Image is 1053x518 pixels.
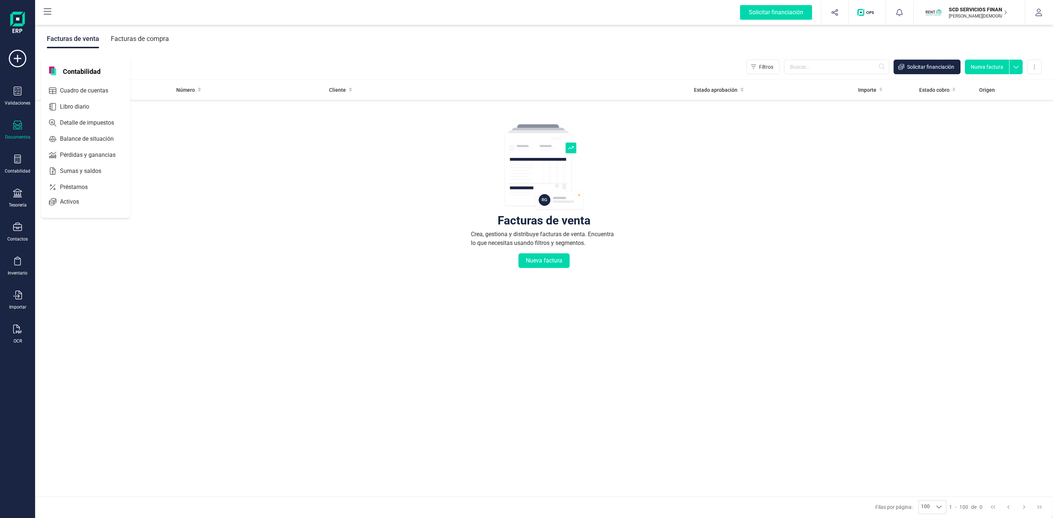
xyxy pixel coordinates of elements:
span: Activos [57,197,92,206]
div: Contabilidad [5,168,30,174]
div: Importar [9,304,26,310]
span: 1 [949,503,952,511]
div: Inventario [8,270,27,276]
span: Origen [979,86,995,94]
span: Estado aprobación [694,86,737,94]
span: Contabilidad [58,67,105,75]
button: First Page [986,500,1000,514]
span: de [971,503,977,511]
button: Solicitar financiación [731,1,821,24]
p: SCD SERVICIOS FINANCIEROS SL [949,6,1007,13]
span: Préstamos [57,183,101,192]
div: - [949,503,982,511]
div: Facturas de compra [111,29,169,48]
img: img-empty-table.svg [504,123,584,211]
div: Documentos [5,134,30,140]
span: Filtros [759,63,773,71]
button: Logo de OPS [853,1,881,24]
input: Buscar... [784,60,889,74]
span: Libro diario [57,102,102,111]
span: Cuadro de cuentas [57,86,121,95]
button: Solicitar financiación [894,60,960,74]
span: Pérdidas y ganancias [57,151,129,159]
span: Sumas y saldos [57,167,114,175]
button: Next Page [1017,500,1031,514]
span: Estado cobro [919,86,950,94]
span: Cliente [329,86,346,94]
div: Tesorería [9,202,27,208]
img: Logo Finanedi [10,12,25,35]
button: Nueva factura [965,60,1009,74]
img: SC [925,4,941,20]
button: SCSCD SERVICIOS FINANCIEROS SL[PERSON_NAME][DEMOGRAPHIC_DATA][DEMOGRAPHIC_DATA] [922,1,1016,24]
span: Número [176,86,195,94]
img: Logo de OPS [857,9,877,16]
span: Detalle de impuestos [57,118,127,127]
span: 100 [959,503,968,511]
div: Filas por página: [875,500,946,514]
div: Validaciones [5,100,30,106]
button: Nueva factura [518,253,570,268]
span: Solicitar financiación [907,63,954,71]
div: Solicitar financiación [740,5,812,20]
div: Facturas de venta [498,217,590,224]
div: Contactos [7,236,28,242]
div: Facturas de venta [47,29,99,48]
span: Importe [858,86,876,94]
button: Previous Page [1001,500,1015,514]
div: OCR [14,338,22,344]
span: 100 [919,500,932,514]
button: Filtros [746,60,780,74]
p: [PERSON_NAME][DEMOGRAPHIC_DATA][DEMOGRAPHIC_DATA] [949,13,1007,19]
span: 0 [980,503,982,511]
span: Balance de situación [57,135,127,143]
button: Last Page [1033,500,1046,514]
div: Crea, gestiona y distribuye facturas de venta. Encuentra lo que necesitas usando filtros y segmen... [471,230,617,247]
